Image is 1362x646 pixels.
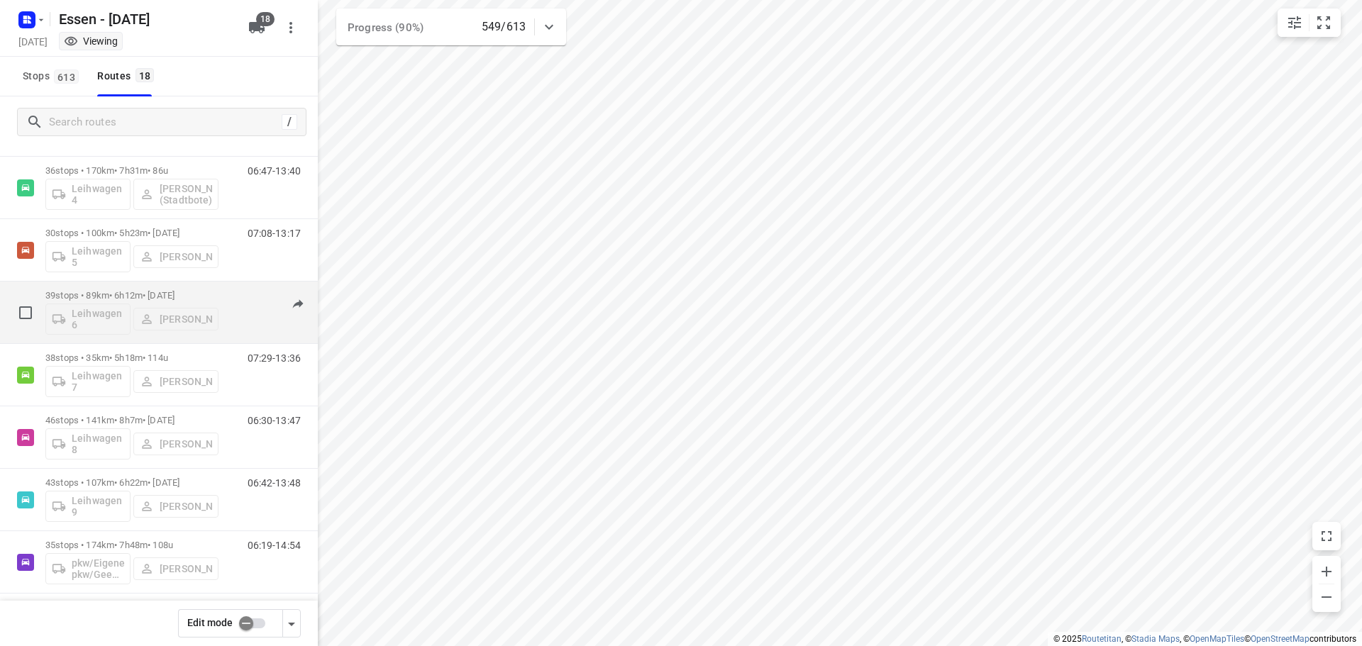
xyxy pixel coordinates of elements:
p: 36 stops • 170km • 7h31m • 86u [45,165,218,176]
p: 39 stops • 89km • 6h12m • [DATE] [45,290,218,301]
a: Stadia Maps [1131,634,1180,644]
div: small contained button group [1278,9,1341,37]
button: Fit zoom [1310,9,1338,37]
p: 549/613 [482,18,526,35]
div: / [282,114,297,130]
p: 30 stops • 100km • 5h23m • [DATE] [45,228,218,238]
div: Progress (90%)549/613 [336,9,566,45]
a: OpenMapTiles [1190,634,1244,644]
div: Driver app settings [283,614,300,632]
p: 38 stops • 35km • 5h18m • 114u [45,352,218,363]
p: 07:08-13:17 [248,228,301,239]
button: 18 [243,13,271,42]
span: 18 [256,12,275,26]
span: Progress (90%) [348,21,423,34]
button: More [277,13,305,42]
button: Send to driver [284,290,312,318]
input: Search routes [49,111,282,133]
div: Routes [97,67,158,85]
div: You are currently in view mode. To make any changes, go to edit project. [64,34,118,48]
span: Select [11,299,40,327]
li: © 2025 , © , © © contributors [1053,634,1356,644]
span: Stops [23,67,83,85]
p: 35 stops • 174km • 7h48m • 108u [45,540,218,550]
p: 07:29-13:36 [248,352,301,364]
a: OpenStreetMap [1251,634,1310,644]
p: 46 stops • 141km • 8h7m • [DATE] [45,415,218,425]
span: 613 [54,69,79,84]
p: 43 stops • 107km • 6h22m • [DATE] [45,477,218,488]
span: 18 [135,68,155,82]
p: 06:19-14:54 [248,540,301,551]
p: 06:47-13:40 [248,165,301,177]
span: Edit mode [187,617,233,628]
button: Map settings [1280,9,1309,37]
p: 06:42-13:48 [248,477,301,489]
p: 06:30-13:47 [248,415,301,426]
a: Routetitan [1082,634,1122,644]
